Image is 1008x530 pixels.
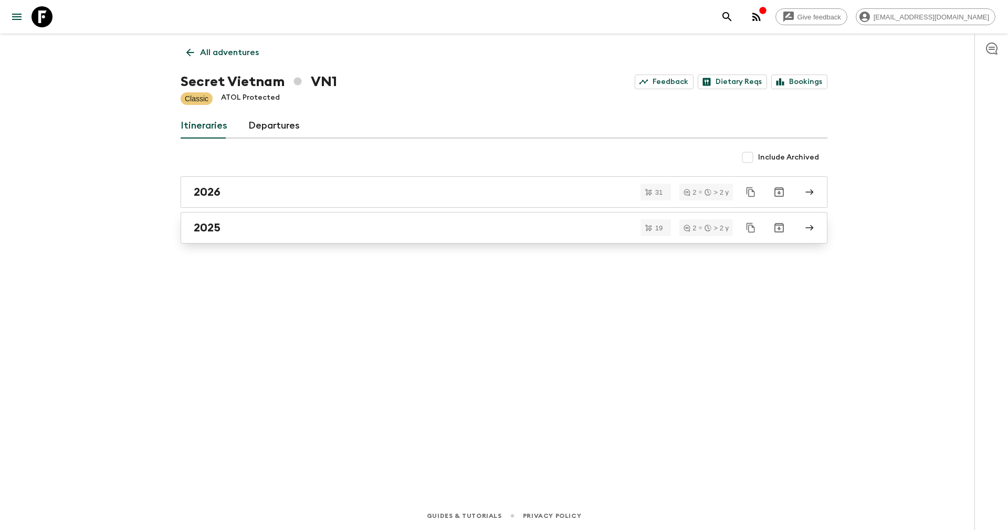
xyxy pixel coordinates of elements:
[194,221,220,235] h2: 2025
[181,42,265,63] a: All adventures
[248,113,300,139] a: Departures
[769,217,790,238] button: Archive
[771,75,827,89] a: Bookings
[194,185,220,199] h2: 2026
[181,71,337,92] h1: Secret Vietnam VN1
[775,8,847,25] a: Give feedback
[705,189,729,196] div: > 2 y
[868,13,995,21] span: [EMAIL_ADDRESS][DOMAIN_NAME]
[856,8,995,25] div: [EMAIL_ADDRESS][DOMAIN_NAME]
[684,189,696,196] div: 2
[523,510,581,522] a: Privacy Policy
[635,75,694,89] a: Feedback
[649,189,669,196] span: 31
[698,75,767,89] a: Dietary Reqs
[181,113,227,139] a: Itineraries
[427,510,502,522] a: Guides & Tutorials
[181,176,827,208] a: 2026
[769,182,790,203] button: Archive
[6,6,27,27] button: menu
[741,218,760,237] button: Duplicate
[792,13,847,21] span: Give feedback
[221,92,280,105] p: ATOL Protected
[758,152,819,163] span: Include Archived
[717,6,738,27] button: search adventures
[185,93,208,104] p: Classic
[200,46,259,59] p: All adventures
[649,225,669,231] span: 19
[684,225,696,231] div: 2
[705,225,729,231] div: > 2 y
[181,212,827,243] a: 2025
[741,183,760,202] button: Duplicate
